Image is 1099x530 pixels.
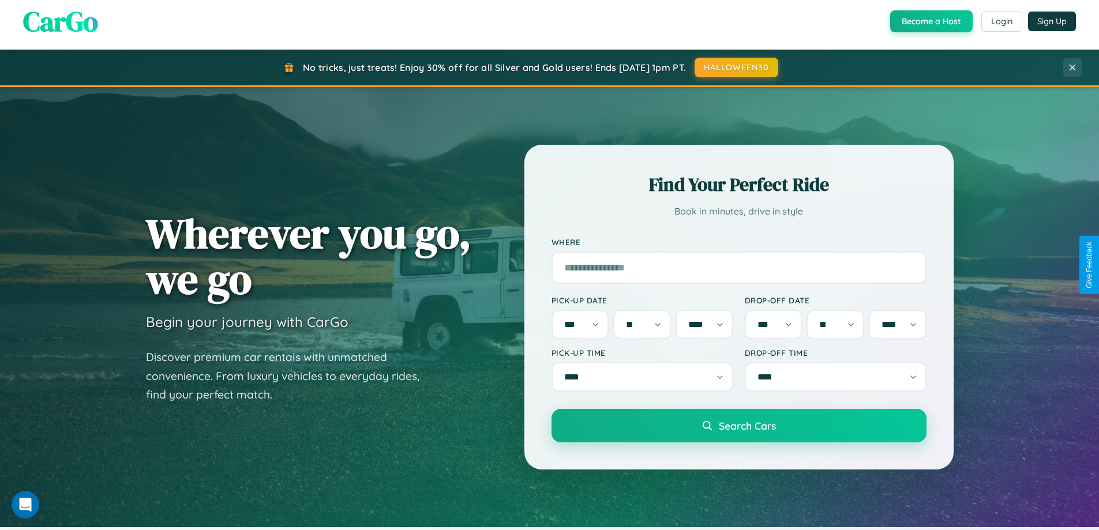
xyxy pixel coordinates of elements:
span: Search Cars [719,419,776,432]
p: Discover premium car rentals with unmatched convenience. From luxury vehicles to everyday rides, ... [146,348,434,404]
button: Become a Host [890,10,973,32]
h3: Begin your journey with CarGo [146,313,348,330]
iframe: Intercom live chat [12,491,39,518]
button: HALLOWEEN30 [695,58,778,77]
button: Search Cars [552,409,927,442]
button: Login [981,11,1022,32]
button: Sign Up [1028,12,1076,31]
label: Where [552,237,927,247]
p: Book in minutes, drive in style [552,203,927,220]
label: Pick-up Date [552,295,733,305]
label: Drop-off Date [745,295,927,305]
div: Give Feedback [1085,242,1093,288]
span: CarGo [23,2,98,40]
label: Drop-off Time [745,348,927,358]
h2: Find Your Perfect Ride [552,172,927,197]
label: Pick-up Time [552,348,733,358]
span: No tricks, just treats! Enjoy 30% off for all Silver and Gold users! Ends [DATE] 1pm PT. [303,62,686,73]
h1: Wherever you go, we go [146,211,471,302]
